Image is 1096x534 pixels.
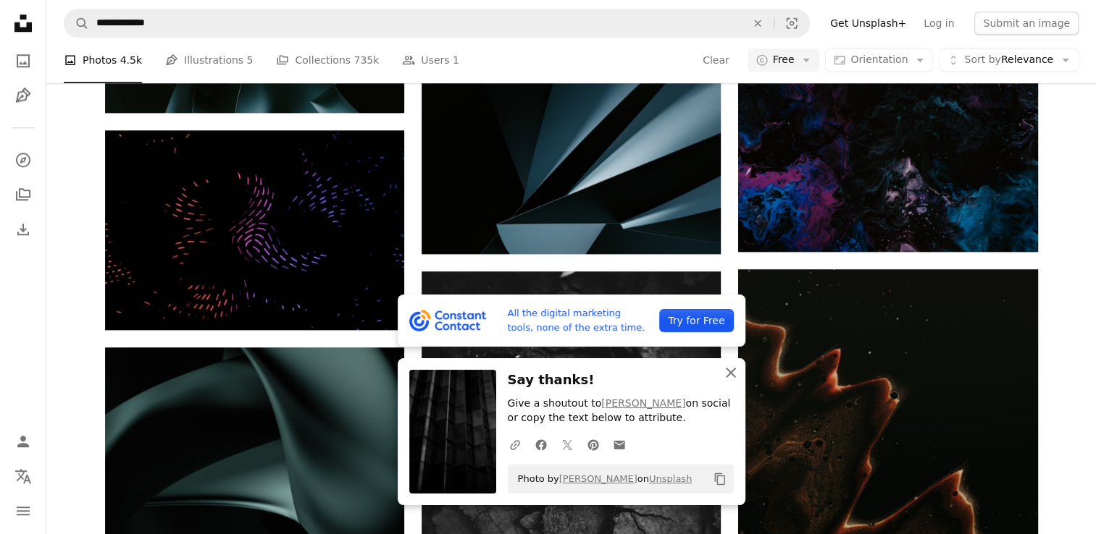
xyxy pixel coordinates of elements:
[528,430,554,459] a: Share on Facebook
[9,145,38,174] a: Explore
[964,54,1053,68] span: Relevance
[105,223,404,236] a: purple and pink lights
[742,9,774,37] button: Clear
[601,397,685,409] a: [PERSON_NAME]
[708,467,732,491] button: Copy to clipboard
[915,12,963,35] a: Log in
[773,54,795,68] span: Free
[606,430,632,459] a: Share over email
[9,215,38,244] a: Download History
[649,473,692,484] a: Unsplash
[974,12,1079,35] button: Submit an image
[247,53,254,69] span: 5
[402,38,459,84] a: Users 1
[511,467,693,491] span: Photo by on
[64,9,810,38] form: Find visuals sitewide
[964,54,1000,66] span: Sort by
[821,12,915,35] a: Get Unsplash+
[850,54,908,66] span: Orientation
[774,9,809,37] button: Visual search
[659,309,733,332] div: Try for Free
[409,310,487,331] img: file-1643061002856-0f96dc078c63image
[554,430,580,459] a: Share on Twitter
[702,49,730,72] button: Clear
[453,53,459,69] span: 1
[9,496,38,525] button: Menu
[165,38,253,84] a: Illustrations 5
[580,430,606,459] a: Share on Pinterest
[105,130,404,329] img: purple and pink lights
[276,38,379,84] a: Collections 735k
[738,486,1037,499] a: brown and white abstract painting
[9,462,38,491] button: Language
[508,306,648,335] span: All the digital marketing tools, none of the extra time.
[9,81,38,110] a: Illustrations
[398,294,745,347] a: All the digital marketing tools, none of the extra time.Try for Free
[748,49,820,72] button: Free
[508,397,734,425] p: Give a shoutout to on social or copy the text below to attribute.
[939,49,1079,72] button: Sort byRelevance
[9,427,38,456] a: Log in / Sign up
[825,49,933,72] button: Orientation
[559,473,637,484] a: [PERSON_NAME]
[422,55,721,254] img: a black and white photo of an abstract design
[422,148,721,161] a: a black and white photo of an abstract design
[9,180,38,209] a: Collections
[354,53,379,69] span: 735k
[9,46,38,75] a: Photos
[64,9,89,37] button: Search Unsplash
[9,9,38,41] a: Home — Unsplash
[508,370,734,391] h3: Say thanks!
[738,145,1037,158] a: multicolored abstract painting
[738,52,1037,251] img: multicolored abstract painting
